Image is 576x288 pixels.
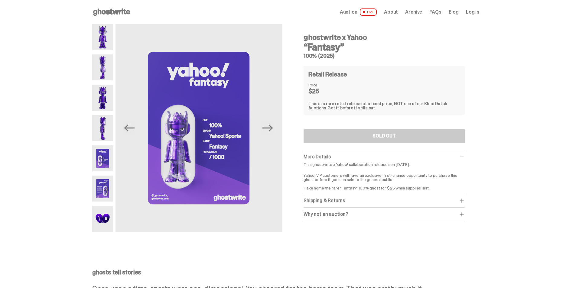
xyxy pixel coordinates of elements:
[308,88,339,94] dd: $25
[123,121,136,135] button: Previous
[92,115,113,141] img: Yahoo-HG---4.png
[429,10,441,15] a: FAQs
[360,8,377,16] span: LIVE
[92,54,113,80] img: Yahoo-HG---2.png
[308,102,460,110] div: This is a rare retail release at a fixed price, NOT one of our Blind Dutch Auctions.
[304,162,465,167] p: This ghostwrite x Yahoo! collaboration releases on [DATE].
[304,211,465,217] div: Why not an auction?
[466,10,479,15] a: Log in
[304,129,465,143] button: SOLD OUT
[304,42,465,52] h3: “Fantasy”
[92,176,113,202] img: Yahoo-HG---6.png
[261,121,275,135] button: Next
[304,154,331,160] span: More Details
[92,85,113,111] img: Yahoo-HG---3.png
[92,24,113,50] img: Yahoo-HG---1.png
[304,34,465,41] h4: ghostwrite x Yahoo
[116,24,282,232] img: Yahoo-HG---5.png
[327,105,376,111] span: Get it before it sells out.
[308,83,339,87] dt: Price
[340,8,377,16] a: Auction LIVE
[304,53,465,59] h5: 100% (2025)
[92,269,479,275] p: ghosts tell stories
[308,71,347,77] h4: Retail Release
[92,145,113,171] img: Yahoo-HG---5.png
[384,10,398,15] a: About
[340,10,357,15] span: Auction
[449,10,459,15] a: Blog
[304,169,465,190] p: Yahoo! VIP customers will have an exclusive, first-chance opportunity to purchase this ghost befo...
[304,198,465,204] div: Shipping & Returns
[405,10,422,15] a: Archive
[92,206,113,232] img: Yahoo-HG---7.png
[373,134,396,138] div: SOLD OUT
